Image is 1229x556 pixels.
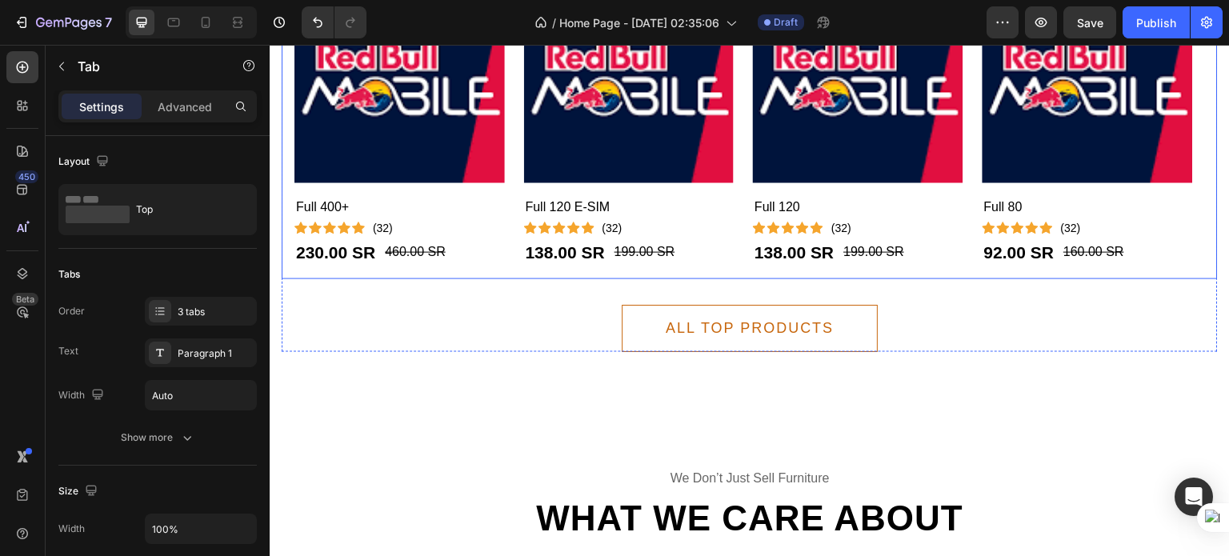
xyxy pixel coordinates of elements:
h2: Full 120 [483,151,694,174]
button: ALL TOP PRODUCTS [352,260,608,307]
div: Width [58,522,85,536]
h2: Full 120 E-SIM [254,151,465,174]
div: ALL TOP PRODUCTS [396,273,564,294]
button: 7 [6,6,119,38]
div: Order [58,304,85,318]
p: Tab [78,57,214,76]
div: 3 tabs [178,305,253,319]
div: Publish [1136,14,1176,31]
div: Top [136,191,234,228]
span: Home Page - [DATE] 02:35:06 [559,14,719,31]
div: Width [58,385,107,406]
div: 92.00 SR [713,194,787,222]
button: Publish [1123,6,1190,38]
div: we don’t just sell furniture [12,422,948,445]
div: Undo/Redo [302,6,366,38]
h2: Full 400+ [25,151,235,174]
button: Show more [58,423,257,452]
div: Text [58,344,78,358]
span: Draft [774,15,798,30]
p: Advanced [158,98,212,115]
div: Paragraph 1 [178,346,253,361]
div: Size [58,481,101,502]
div: Show more [121,430,195,446]
button: Save [1063,6,1116,38]
div: Tabs [58,267,80,282]
input: Auto [146,381,256,410]
p: (32) [562,175,582,192]
div: 199.00 SR [343,196,407,218]
div: 138.00 SR [483,194,566,222]
div: 460.00 SR [114,196,178,218]
div: 160.00 SR [793,196,857,218]
div: Layout [58,151,112,173]
input: Auto [146,514,256,543]
div: 138.00 SR [254,194,337,222]
div: 450 [15,170,38,183]
p: 7 [105,13,112,32]
span: Save [1077,16,1103,30]
div: Beta [12,293,38,306]
div: 199.00 SR [573,196,637,218]
p: (32) [103,175,123,192]
h2: Full 80 [713,151,923,174]
p: Settings [79,98,124,115]
div: 230.00 SR [25,194,107,222]
p: (32) [791,175,811,192]
p: (32) [333,175,353,192]
iframe: Design area [270,45,1229,556]
span: / [552,14,556,31]
h2: What we care about [12,451,948,497]
div: Open Intercom Messenger [1175,478,1213,516]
